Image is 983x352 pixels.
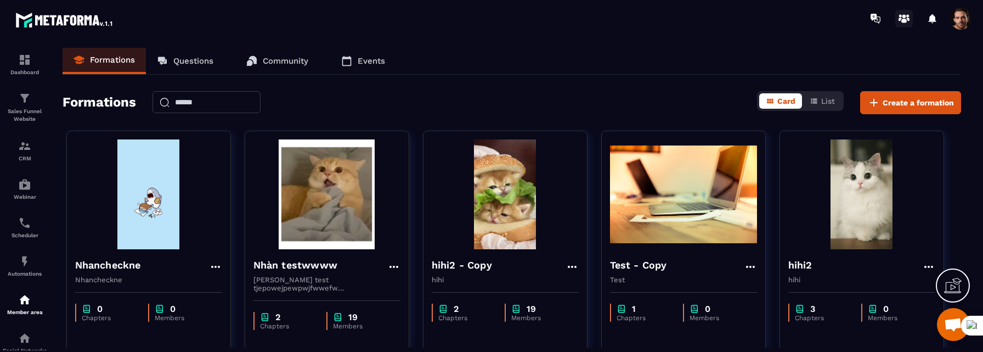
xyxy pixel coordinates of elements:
[3,247,47,285] a: automationsautomationsAutomations
[3,271,47,277] p: Automations
[3,170,47,208] a: automationsautomationsWebinar
[438,314,494,322] p: Chapters
[803,93,841,109] button: List
[18,293,31,306] img: automations
[454,304,459,314] p: 2
[253,258,338,273] h4: Nhàn testwwww
[75,276,222,284] p: Nhancheckne
[527,304,536,314] p: 19
[788,276,935,284] p: hihi
[3,285,47,323] a: automationsautomationsMember area
[511,304,521,314] img: chapter
[3,131,47,170] a: formationformationCRM
[705,304,710,314] p: 0
[3,232,47,238] p: Scheduler
[777,97,795,105] span: Card
[632,304,636,314] p: 1
[690,314,746,322] p: Members
[260,312,270,322] img: chapter
[18,92,31,105] img: formation
[18,255,31,268] img: automations
[146,48,224,74] a: Questions
[173,56,213,66] p: Questions
[610,139,757,249] img: formation-background
[438,304,448,314] img: chapter
[170,304,176,314] p: 0
[155,304,165,314] img: chapter
[860,91,961,114] button: Create a formation
[82,314,138,322] p: Chapters
[253,276,400,292] p: [PERSON_NAME] test tjepowejpewpwjfwwefw eefffefweưefewfwefewfewfwefwf
[3,155,47,161] p: CRM
[3,194,47,200] p: Webinar
[155,314,211,322] p: Members
[432,276,579,284] p: hihi
[63,48,146,74] a: Formations
[235,48,319,74] a: Community
[759,93,802,109] button: Card
[868,304,878,314] img: chapter
[690,304,699,314] img: chapter
[330,48,396,74] a: Events
[610,258,667,273] h4: Test - Copy
[3,45,47,83] a: formationformationDashboard
[358,56,385,66] p: Events
[18,216,31,230] img: scheduler
[90,55,135,65] p: Formations
[795,314,851,322] p: Chapters
[3,309,47,315] p: Member area
[253,139,400,249] img: formation-background
[75,258,141,273] h4: Nhancheckne
[821,97,835,105] span: List
[432,258,492,273] h4: hihi2 - Copy
[3,83,47,131] a: formationformationSales Funnel Website
[18,53,31,66] img: formation
[432,139,579,249] img: formation-background
[795,304,805,314] img: chapter
[3,208,47,247] a: schedulerschedulerScheduler
[18,139,31,153] img: formation
[333,322,389,330] p: Members
[15,10,114,30] img: logo
[275,312,280,322] p: 2
[63,91,136,114] h2: Formations
[348,312,358,322] p: 19
[511,314,568,322] p: Members
[3,69,47,75] p: Dashboard
[610,276,757,284] p: Test
[868,314,924,322] p: Members
[3,108,47,123] p: Sales Funnel Website
[937,308,970,341] div: Mở cuộc trò chuyện
[263,56,308,66] p: Community
[82,304,92,314] img: chapter
[260,322,316,330] p: Chapters
[75,139,222,249] img: formation-background
[788,258,812,273] h4: hihi2
[617,304,626,314] img: chapter
[97,304,103,314] p: 0
[883,97,954,108] span: Create a formation
[617,314,673,322] p: Chapters
[788,139,935,249] img: formation-background
[883,304,889,314] p: 0
[333,312,343,322] img: chapter
[810,304,815,314] p: 3
[18,332,31,345] img: social-network
[18,178,31,191] img: automations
